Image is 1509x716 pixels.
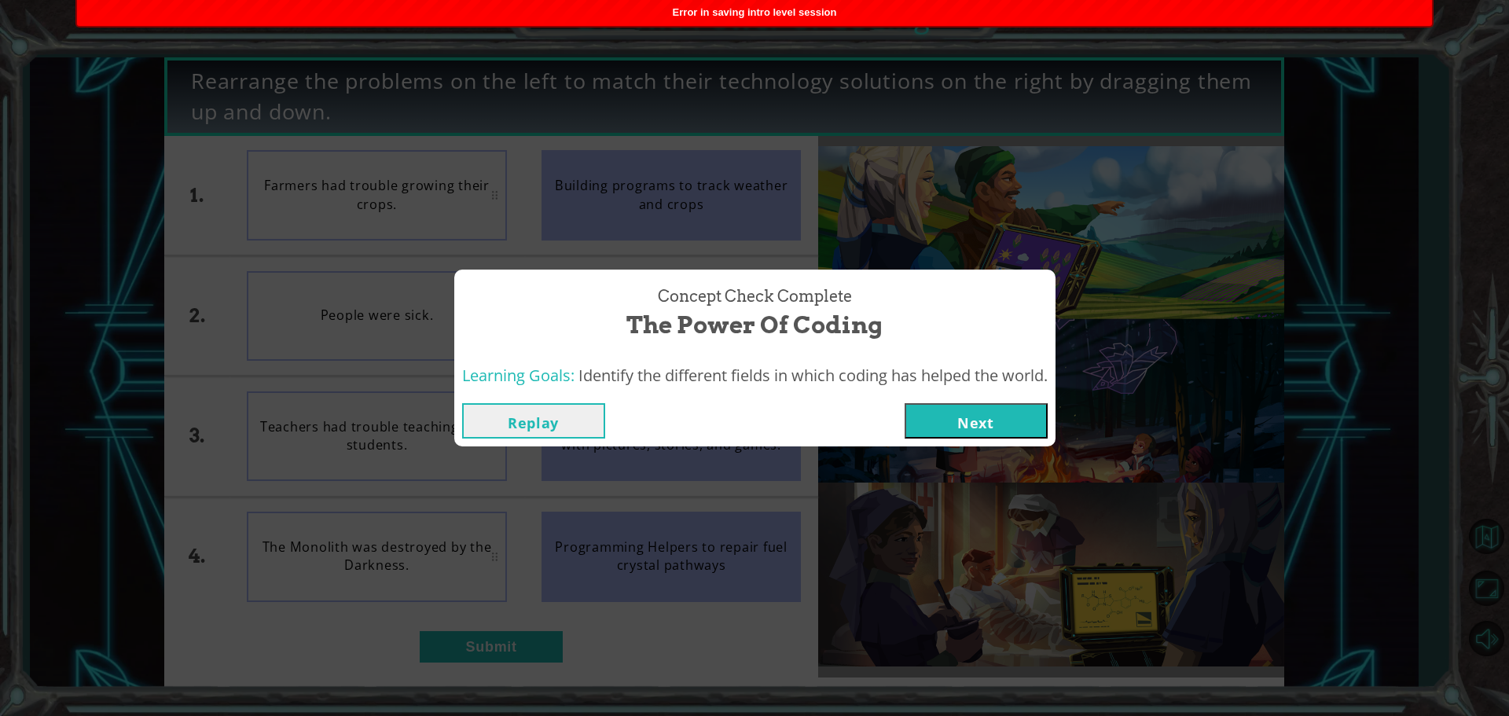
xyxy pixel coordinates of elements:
[658,285,852,308] span: Concept Check Complete
[905,403,1048,439] button: Next
[673,6,837,18] span: Error in saving intro level session
[578,365,1048,386] span: Identify the different fields in which coding has helped the world.
[462,365,575,386] span: Learning Goals:
[626,308,883,342] span: The Power of Coding
[462,403,605,439] button: Replay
